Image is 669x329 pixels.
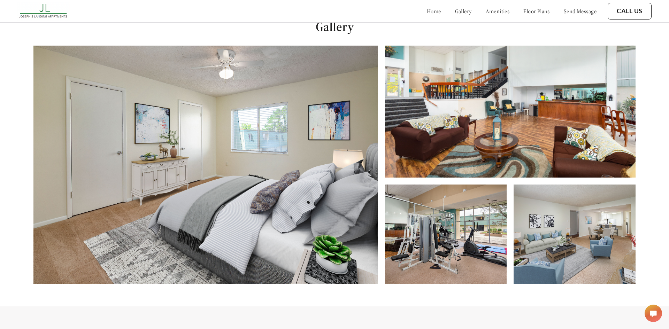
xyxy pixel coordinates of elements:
[608,3,652,19] button: Call Us
[514,185,636,284] img: Furnished Interior
[523,8,550,15] a: floor plans
[564,8,597,15] a: send message
[455,8,472,15] a: gallery
[33,46,378,284] img: Furnished Bedroom
[385,46,636,178] img: Clubhouse
[427,8,441,15] a: home
[617,7,643,15] a: Call Us
[385,185,507,284] img: Fitness Center
[17,2,70,21] img: josephs_landing_logo.png
[486,8,510,15] a: amenities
